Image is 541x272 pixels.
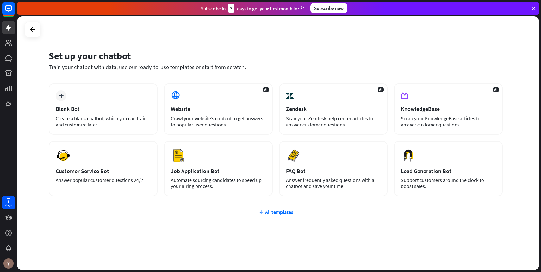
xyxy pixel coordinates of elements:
[7,198,10,203] div: 7
[228,4,234,13] div: 3
[310,3,347,13] div: Subscribe now
[2,196,15,209] a: 7 days
[5,203,12,208] div: days
[201,4,305,13] div: Subscribe in days to get your first month for $1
